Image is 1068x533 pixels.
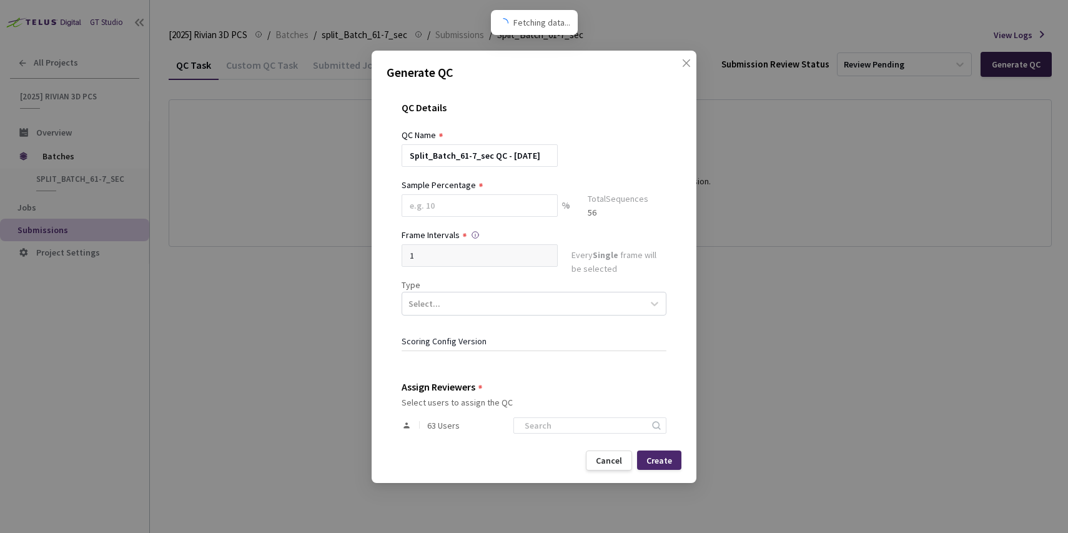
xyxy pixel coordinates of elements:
div: Assign Reviewers [402,381,475,392]
div: % [558,194,574,228]
span: close [681,58,691,93]
input: Search [517,418,650,433]
span: Scoring Config Version [402,336,487,347]
input: e.g. 10 [402,194,558,217]
div: QC Name [402,128,436,142]
span: loading [498,18,508,28]
div: Select... [408,297,440,311]
div: Every frame will be selected [571,248,666,278]
div: Total Sequences [588,192,648,206]
div: Frame Intervals [402,228,460,242]
div: Type [402,278,666,292]
div: 56 [588,206,648,219]
strong: Single [593,249,618,261]
p: Generate QC [387,63,681,82]
div: Create [646,455,672,465]
div: Cancel [596,456,622,466]
div: QC Details [402,102,666,128]
div: Sample Percentage [402,178,476,192]
span: Fetching data... [513,16,570,29]
button: Close [669,58,689,78]
span: 63 Users [427,421,460,431]
input: Enter frame interval [402,244,558,267]
div: Select users to assign the QC [402,397,666,407]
